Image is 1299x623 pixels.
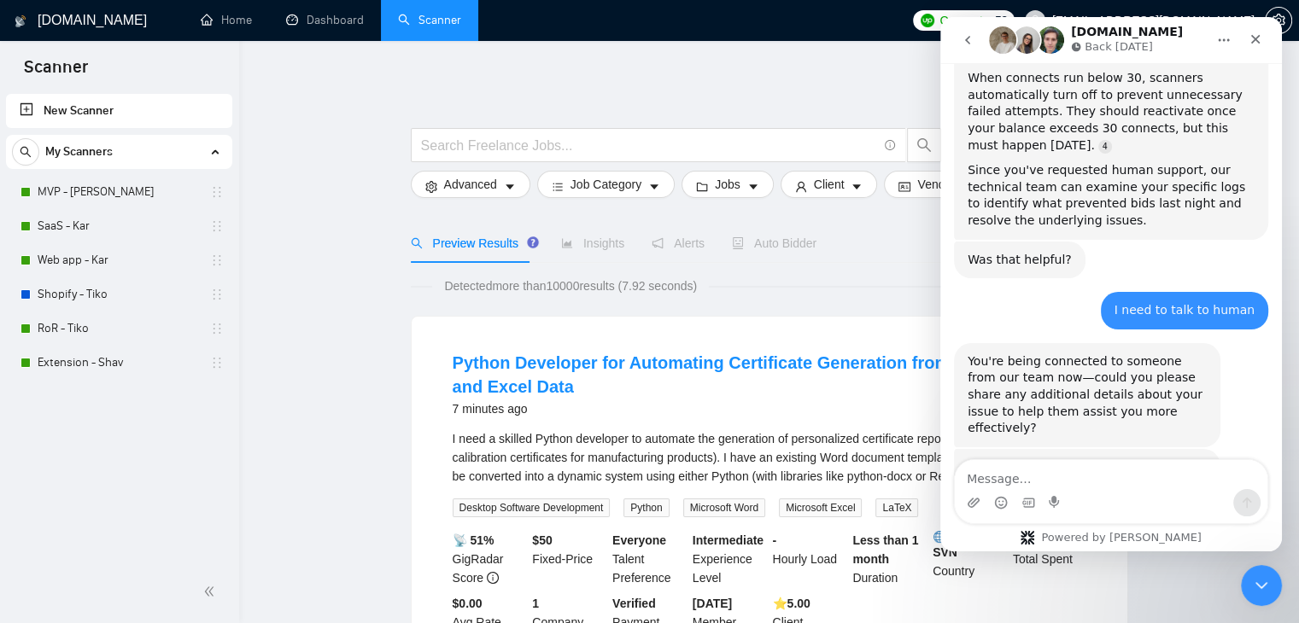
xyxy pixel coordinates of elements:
span: Microsoft Excel [779,498,862,517]
span: Advanced [444,175,497,194]
span: info-circle [885,140,896,151]
button: idcardVendorcaret-down [884,171,988,198]
span: caret-down [648,180,660,193]
span: info-circle [487,572,499,584]
button: barsJob Categorycaret-down [537,171,675,198]
span: Connects: [939,11,991,30]
a: Shopify - Tiko [38,277,200,311]
b: [DATE] [693,597,732,610]
span: caret-down [851,180,863,193]
div: Tooltip anchor [525,235,541,250]
button: userClientcaret-down [781,171,878,198]
li: New Scanner [6,94,232,128]
span: Auto Bidder [732,236,816,250]
a: Python Developer for Automating Certificate Generation from Word Template and Excel Data [453,353,1077,396]
b: ⭐️ 5.00 [773,597,810,610]
span: setting [425,180,437,193]
span: bars [552,180,564,193]
span: Detected more than 10000 results (7.92 seconds) [432,277,709,295]
img: 🌐 [933,531,945,543]
span: holder [210,288,224,301]
a: MVP - [PERSON_NAME] [38,175,200,209]
div: Country [929,531,1009,587]
span: Preview Results [411,236,534,250]
div: 7 minutes ago [453,399,1086,419]
a: homeHome [201,13,252,27]
a: searchScanner [398,13,461,27]
span: holder [210,253,224,267]
img: upwork-logo.png [921,14,934,27]
b: $ 50 [532,533,552,547]
span: Python [623,498,669,517]
a: RoR - Tiko [38,311,200,346]
span: double-left [203,583,220,600]
span: Job Category [571,175,641,194]
a: Web app - Kar [38,243,200,277]
span: Alerts [652,236,705,250]
b: Less than 1 month [852,533,918,566]
span: 52 [995,11,1008,30]
button: setting [1265,7,1292,34]
a: setting [1265,14,1292,27]
span: holder [210,219,224,233]
span: holder [210,185,224,199]
span: notification [652,237,664,249]
b: 1 [532,597,539,610]
span: Microsoft Word [683,498,765,517]
b: $0.00 [453,597,483,610]
span: user [795,180,807,193]
input: Search Freelance Jobs... [421,135,877,156]
span: user [1029,15,1041,26]
div: Fixed-Price [529,531,609,587]
span: robot [732,237,744,249]
li: My Scanners [6,135,232,380]
a: Extension - Shav [38,346,200,380]
span: search [411,237,423,249]
span: Vendor [917,175,955,194]
span: Desktop Software Development [453,498,611,517]
div: I need a skilled Python developer to automate the generation of personalized certificate reports ... [453,429,1086,486]
a: dashboardDashboard [286,13,364,27]
iframe: To enrich screen reader interactions, please activate Accessibility in Grammarly extension settings [1241,565,1282,606]
iframe: To enrich screen reader interactions, please activate Accessibility in Grammarly extension settings [940,17,1282,551]
button: search [907,128,941,162]
span: idcard [898,180,910,193]
div: Talent Preference [609,531,689,587]
span: setting [1266,14,1291,27]
div: Experience Level [689,531,769,587]
span: search [13,146,38,158]
span: search [908,137,940,153]
span: holder [210,322,224,335]
div: Hourly Load [769,531,850,587]
span: Scanner [10,55,102,90]
div: Total Spent [1009,531,1090,587]
span: caret-down [747,180,759,193]
span: folder [696,180,708,193]
span: Client [814,175,845,194]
